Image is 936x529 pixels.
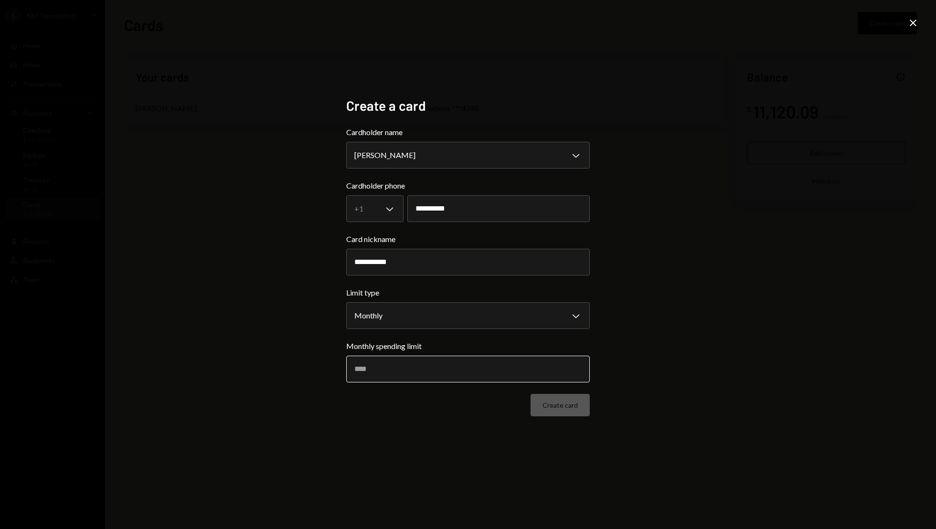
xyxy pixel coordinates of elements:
button: Limit type [346,302,590,329]
label: Cardholder name [346,127,590,138]
label: Card nickname [346,233,590,245]
label: Monthly spending limit [346,340,590,352]
label: Limit type [346,287,590,298]
button: Cardholder name [346,142,590,169]
label: Cardholder phone [346,180,590,191]
h2: Create a card [346,96,590,115]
